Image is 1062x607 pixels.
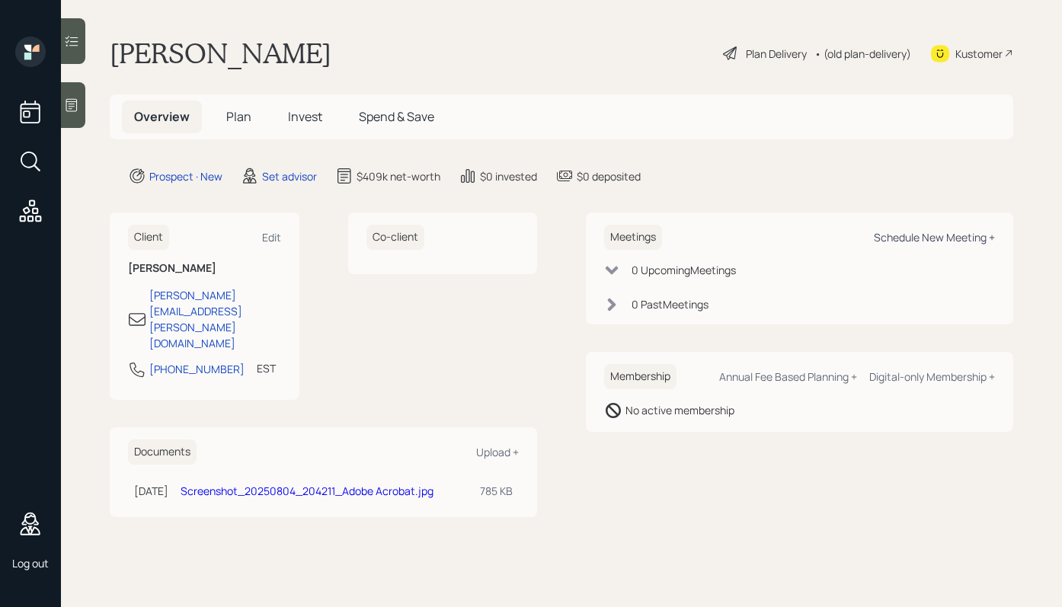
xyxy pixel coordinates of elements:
div: 785 KB [480,483,513,499]
h1: [PERSON_NAME] [110,37,331,70]
span: Spend & Save [359,108,434,125]
div: Plan Delivery [746,46,807,62]
div: EST [257,360,276,376]
div: Set advisor [262,168,317,184]
div: 0 Past Meeting s [632,296,709,312]
div: Edit [262,230,281,244]
span: Plan [226,108,251,125]
div: Upload + [476,445,519,459]
div: $0 deposited [577,168,641,184]
div: [DATE] [134,483,168,499]
span: Overview [134,108,190,125]
div: No active membership [625,402,734,418]
div: Schedule New Meeting + [874,230,995,244]
div: $409k net-worth [357,168,440,184]
div: [PERSON_NAME][EMAIL_ADDRESS][PERSON_NAME][DOMAIN_NAME] [149,287,281,351]
div: Annual Fee Based Planning + [719,369,857,384]
h6: Membership [604,364,677,389]
div: Kustomer [955,46,1003,62]
div: • (old plan-delivery) [814,46,911,62]
div: Log out [12,556,49,570]
span: Invest [288,108,322,125]
h6: Documents [128,439,197,465]
div: [PHONE_NUMBER] [149,361,245,377]
h6: Client [128,225,169,250]
h6: Meetings [604,225,662,250]
div: $0 invested [480,168,537,184]
h6: [PERSON_NAME] [128,262,281,275]
h6: Co-client [366,225,424,250]
div: 0 Upcoming Meeting s [632,262,736,278]
a: Screenshot_20250804_204211_Adobe Acrobat.jpg [181,484,433,498]
div: Prospect · New [149,168,222,184]
div: Digital-only Membership + [869,369,995,384]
